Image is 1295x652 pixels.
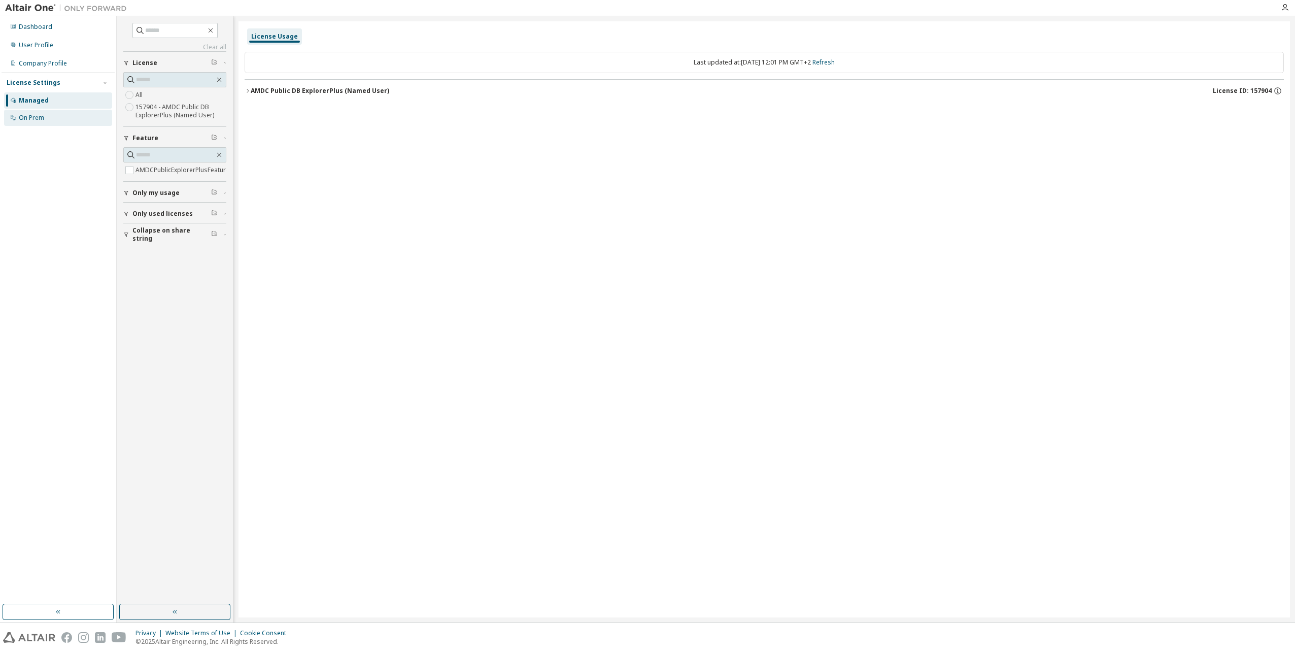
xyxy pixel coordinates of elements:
[132,134,158,142] span: Feature
[123,203,226,225] button: Only used licenses
[245,52,1284,73] div: Last updated at: [DATE] 12:01 PM GMT+2
[123,223,226,246] button: Collapse on share string
[251,32,298,41] div: License Usage
[123,127,226,149] button: Feature
[240,629,292,637] div: Cookie Consent
[19,59,67,68] div: Company Profile
[61,632,72,643] img: facebook.svg
[132,59,157,67] span: License
[123,52,226,74] button: License
[245,80,1284,102] button: AMDC Public DB ExplorerPlus (Named User)License ID: 157904
[211,59,217,67] span: Clear filter
[3,632,55,643] img: altair_logo.svg
[132,210,193,218] span: Only used licenses
[95,632,106,643] img: linkedin.svg
[7,79,60,87] div: License Settings
[123,43,226,51] a: Clear all
[19,23,52,31] div: Dashboard
[19,96,49,105] div: Managed
[78,632,89,643] img: instagram.svg
[5,3,132,13] img: Altair One
[211,210,217,218] span: Clear filter
[251,87,389,95] div: AMDC Public DB ExplorerPlus (Named User)
[135,629,165,637] div: Privacy
[211,189,217,197] span: Clear filter
[165,629,240,637] div: Website Terms of Use
[211,231,217,239] span: Clear filter
[135,164,231,176] label: AMDCPublicExplorerPlusFeature
[112,632,126,643] img: youtube.svg
[19,114,44,122] div: On Prem
[132,189,180,197] span: Only my usage
[135,637,292,646] p: © 2025 Altair Engineering, Inc. All Rights Reserved.
[132,226,211,243] span: Collapse on share string
[812,58,835,67] a: Refresh
[135,101,226,121] label: 157904 - AMDC Public DB ExplorerPlus (Named User)
[135,89,145,101] label: All
[1213,87,1272,95] span: License ID: 157904
[123,182,226,204] button: Only my usage
[19,41,53,49] div: User Profile
[211,134,217,142] span: Clear filter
